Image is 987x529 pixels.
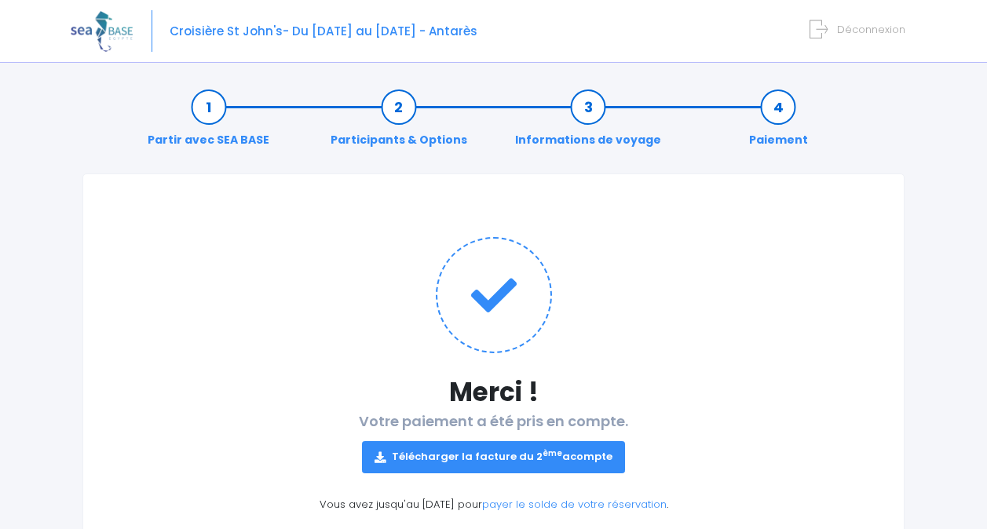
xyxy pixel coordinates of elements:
[507,99,669,148] a: Informations de voyage
[115,377,872,407] h1: Merci !
[115,497,872,513] p: Vous avez jusqu'au [DATE] pour .
[170,23,477,39] span: Croisière St John's- Du [DATE] au [DATE] - Antarès
[543,448,562,458] sup: ème
[362,441,625,472] a: Télécharger la facture du 2èmeacompte
[115,413,872,473] h2: Votre paiement a été pris en compte.
[837,22,905,37] span: Déconnexion
[323,99,475,148] a: Participants & Options
[482,497,667,512] a: payer le solde de votre réservation
[741,99,816,148] a: Paiement
[140,99,277,148] a: Partir avec SEA BASE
